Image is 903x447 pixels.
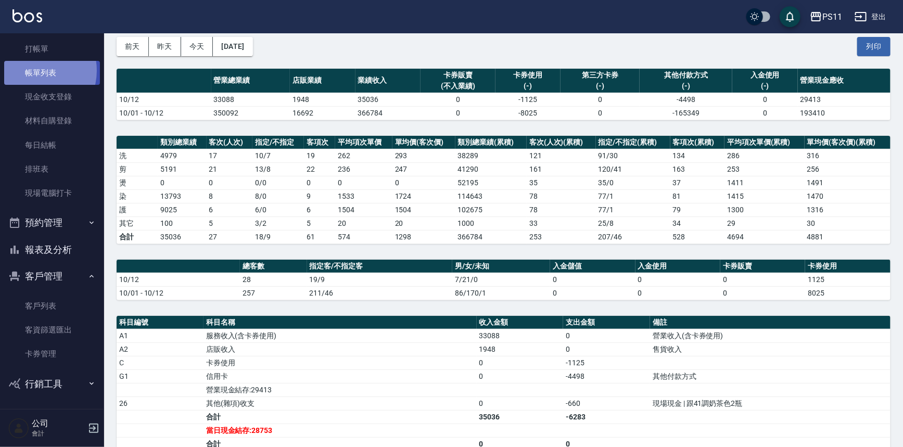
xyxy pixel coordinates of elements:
td: 33088 [211,93,290,106]
td: -165349 [640,106,732,120]
td: 1411 [724,176,805,189]
td: 366784 [455,230,527,244]
td: 0 [477,356,564,369]
td: 207/46 [596,230,670,244]
td: 1000 [455,216,527,230]
td: 0 [635,286,720,300]
td: 33088 [477,329,564,342]
td: 19/9 [307,273,453,286]
div: (-) [498,81,558,92]
p: 會計 [32,429,85,438]
td: 其他付款方式 [650,369,891,383]
th: 指定/不指定 [252,136,304,149]
td: -660 [563,397,650,410]
th: 客次(人次)(累積) [527,136,596,149]
a: 卡券管理 [4,342,100,366]
td: 28 [240,273,307,286]
td: 86/170/1 [452,286,550,300]
td: 0 [720,286,805,300]
td: 0 [563,342,650,356]
td: 營業收入(含卡券使用) [650,329,891,342]
td: 4979 [158,149,206,162]
td: 77 / 1 [596,203,670,216]
td: 1533 [335,189,392,203]
th: 客項次 [304,136,336,149]
td: 10/01 - 10/12 [117,286,240,300]
td: 5 [207,216,252,230]
td: 0 / 0 [252,176,304,189]
td: 信用卡 [204,369,477,383]
div: 卡券使用 [498,70,558,81]
td: 316 [805,149,891,162]
button: 預約管理 [4,209,100,236]
th: 營業現金應收 [798,69,891,93]
div: 其他付款方式 [642,70,730,81]
th: 支出金額 [563,316,650,329]
a: 每日結帳 [4,133,100,157]
div: (-) [563,81,637,92]
td: 253 [527,230,596,244]
td: 護 [117,203,158,216]
td: 134 [670,149,725,162]
td: 20 [335,216,392,230]
button: 登出 [850,7,891,27]
td: 61 [304,230,336,244]
td: 卡券使用 [204,356,477,369]
td: -1125 [495,93,561,106]
td: 91 / 30 [596,149,670,162]
td: 19 [304,149,336,162]
td: 102675 [455,203,527,216]
td: 洗 [117,149,158,162]
a: 帳單列表 [4,61,100,85]
td: 0 [207,176,252,189]
table: a dense table [117,260,891,300]
td: 161 [527,162,596,176]
td: 35 / 0 [596,176,670,189]
td: 0 [421,93,495,106]
td: 10/01 - 10/12 [117,106,211,120]
td: 33 [527,216,596,230]
button: 行銷工具 [4,371,100,398]
td: 17 [207,149,252,162]
td: 10 / 7 [252,149,304,162]
td: 1470 [805,189,891,203]
td: 營業現金結存:29413 [204,383,477,397]
td: 燙 [117,176,158,189]
th: 類別總業績 [158,136,206,149]
button: 前天 [117,37,149,56]
td: 528 [670,230,725,244]
td: 當日現金結存:28753 [204,424,477,437]
td: 293 [392,149,455,162]
td: 0 [158,176,206,189]
td: 4694 [724,230,805,244]
td: 1504 [392,203,455,216]
td: 0 [732,106,797,120]
button: 列印 [857,37,891,56]
div: 入金使用 [735,70,795,81]
td: 0 [477,397,564,410]
div: (-) [735,81,795,92]
th: 單均價(客次價)(累積) [805,136,891,149]
td: 0 [421,106,495,120]
td: -4498 [640,93,732,106]
button: [DATE] [213,37,252,56]
td: 0 [550,273,635,286]
td: 29413 [798,93,891,106]
td: 1948 [290,93,355,106]
td: 30 [805,216,891,230]
th: 備註 [650,316,891,329]
td: 5191 [158,162,206,176]
td: 114643 [455,189,527,203]
td: 5 [304,216,336,230]
td: -4498 [563,369,650,383]
td: 1125 [805,273,891,286]
th: 總客數 [240,260,307,273]
td: 0 [732,93,797,106]
td: A1 [117,329,204,342]
td: 1316 [805,203,891,216]
td: 售貨收入 [650,342,891,356]
button: 今天 [181,37,213,56]
a: 現金收支登錄 [4,85,100,109]
td: 211/46 [307,286,453,300]
th: 指定/不指定(累積) [596,136,670,149]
